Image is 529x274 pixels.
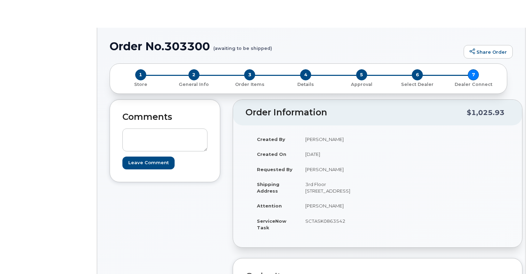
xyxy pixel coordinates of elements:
strong: Attention [257,203,282,209]
h2: Order Information [245,108,467,117]
p: Order Items [224,81,275,88]
span: 4 [300,69,311,80]
p: General Info [169,81,219,88]
a: 2 General Info [166,80,222,88]
strong: Created On [257,151,286,157]
td: SCTASK0863542 [299,213,372,235]
td: [DATE] [299,147,372,162]
p: Store [118,81,163,88]
a: 4 Details [278,80,334,88]
p: Select Dealer [392,81,443,88]
span: 6 [412,69,423,80]
span: 3 [244,69,255,80]
a: 3 Order Items [222,80,278,88]
td: [PERSON_NAME] [299,162,372,177]
p: Details [280,81,331,88]
a: 1 Store [115,80,166,88]
h1: Order No.303300 [110,40,460,52]
strong: Created By [257,136,285,142]
strong: ServiceNow Task [257,218,286,230]
a: 5 Approval [334,80,390,88]
span: 2 [188,69,199,80]
span: 5 [356,69,367,80]
td: [PERSON_NAME] [299,132,372,147]
a: 6 Select Dealer [390,80,446,88]
strong: Requested By [257,167,293,172]
small: (awaiting to be shipped) [213,40,272,51]
td: [PERSON_NAME] [299,198,372,213]
h2: Comments [122,112,207,122]
a: Share Order [464,45,513,59]
p: Approval [336,81,387,88]
span: 1 [135,69,146,80]
div: $1,025.93 [467,106,504,119]
td: 3rd Floor [STREET_ADDRESS] [299,177,372,198]
strong: Shipping Address [257,182,279,194]
input: Leave Comment [122,157,175,169]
